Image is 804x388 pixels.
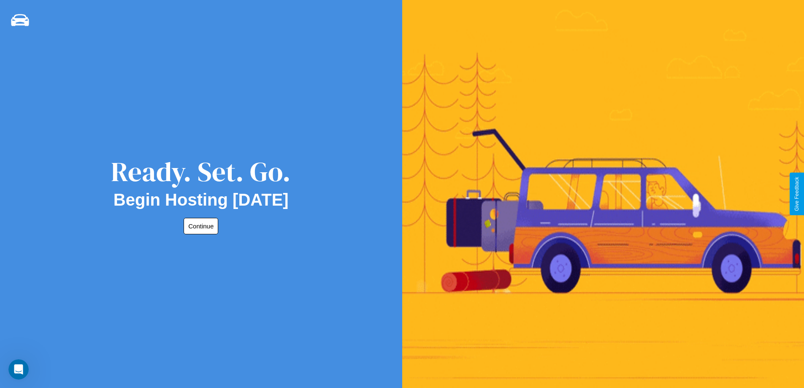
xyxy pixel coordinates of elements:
div: Ready. Set. Go. [111,153,291,190]
h2: Begin Hosting [DATE] [114,190,289,209]
iframe: Intercom live chat [8,359,29,380]
div: Give Feedback [794,177,800,211]
button: Continue [184,218,218,234]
